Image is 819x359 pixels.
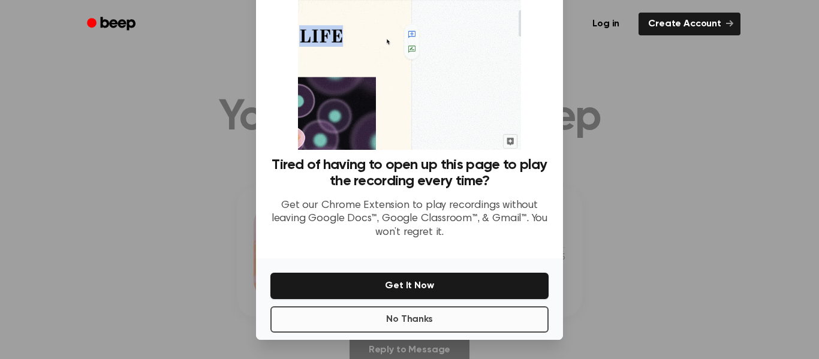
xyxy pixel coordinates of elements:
[639,13,740,35] a: Create Account
[270,157,549,189] h3: Tired of having to open up this page to play the recording every time?
[270,273,549,299] button: Get It Now
[580,10,631,38] a: Log in
[270,306,549,333] button: No Thanks
[79,13,146,36] a: Beep
[270,199,549,240] p: Get our Chrome Extension to play recordings without leaving Google Docs™, Google Classroom™, & Gm...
